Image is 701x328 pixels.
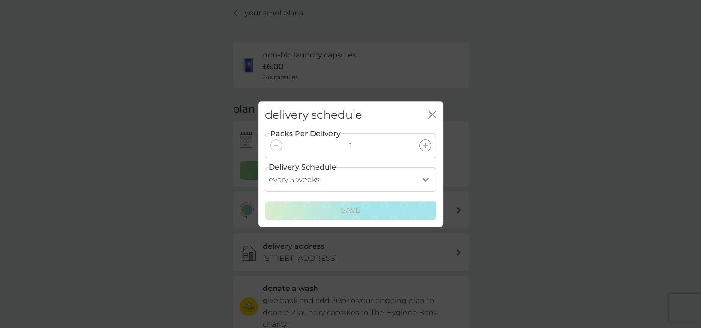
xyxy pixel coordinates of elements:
[265,108,362,122] h2: delivery schedule
[349,140,352,152] p: 1
[341,204,360,216] p: Save
[265,201,436,220] button: Save
[269,128,341,140] label: Packs Per Delivery
[428,110,436,120] button: close
[269,161,336,173] label: Delivery Schedule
